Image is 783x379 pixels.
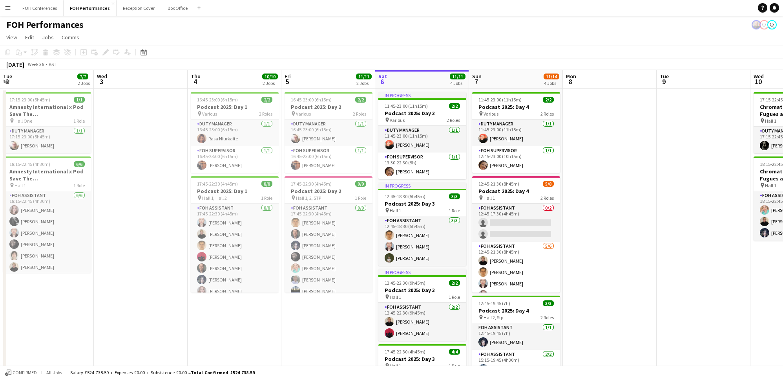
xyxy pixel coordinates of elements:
[450,74,465,79] span: 11/11
[97,73,107,80] span: Wed
[6,19,84,31] h1: FOH Performances
[544,80,559,86] div: 4 Jobs
[191,370,255,375] span: Total Confirmed £524 738.59
[377,77,387,86] span: 6
[197,97,238,103] span: 16:45-23:00 (6h15m)
[191,120,279,146] app-card-role: Duty Manager1/116:45-23:00 (6h15m)Rasa Niurkaite
[385,193,425,199] span: 12:45-18:30 (5h45m)
[472,242,560,326] app-card-role: FOH Assistant5/612:45-21:30 (8h45m)[PERSON_NAME][PERSON_NAME][PERSON_NAME][PERSON_NAME]
[191,92,279,173] app-job-card: 16:45-23:00 (6h15m)2/2Podcast 2025: Day 1 Various2 RolesDuty Manager1/116:45-23:00 (6h15m)Rasa Ni...
[96,77,107,86] span: 3
[62,34,79,41] span: Comms
[191,146,279,173] app-card-role: FOH Supervisor1/116:45-23:00 (6h15m)[PERSON_NAME]
[543,97,554,103] span: 2/2
[117,0,161,16] button: Reception Cover
[472,103,560,110] h3: Podcast 2025: Day 4
[472,73,482,80] span: Sun
[15,182,26,188] span: Hall 1
[3,156,91,273] app-job-card: 18:15-22:45 (4h30m)6/6Amnesty International x Pod Save The [GEOGRAPHIC_DATA] Hall 11 RoleFOH Assi...
[449,103,460,109] span: 2/2
[378,287,466,294] h3: Podcast 2025: Day 3
[191,188,279,195] h3: Podcast 2025: Day 1
[263,80,277,86] div: 2 Jobs
[450,80,465,86] div: 4 Jobs
[471,77,482,86] span: 7
[378,200,466,207] h3: Podcast 2025: Day 3
[355,97,366,103] span: 2/2
[472,323,560,350] app-card-role: FOH Assistant1/112:45-19:45 (7h)[PERSON_NAME]
[15,118,32,124] span: Hall One
[659,77,669,86] span: 9
[259,111,272,117] span: 2 Roles
[484,111,498,117] span: Various
[449,363,460,369] span: 1 Role
[285,188,372,195] h3: Podcast 2025: Day 2
[390,117,405,123] span: Various
[9,161,50,167] span: 18:15-22:45 (4h30m)
[540,315,554,320] span: 2 Roles
[472,188,560,195] h3: Podcast 2025: Day 4
[378,92,466,179] app-job-card: In progress11:45-23:00 (11h15m)2/2Podcast 2025: Day 3 Various2 RolesDuty Manager1/111:45-23:00 (1...
[378,92,466,98] div: In progress
[4,368,38,377] button: Confirmed
[754,73,764,80] span: Wed
[3,103,91,118] h3: Amnesty International x Pod Save The [GEOGRAPHIC_DATA]
[78,80,90,86] div: 2 Jobs
[161,0,194,16] button: Box Office
[3,191,91,275] app-card-role: FOH Assistant6/618:15-22:45 (4h30m)[PERSON_NAME][PERSON_NAME][PERSON_NAME][PERSON_NAME][PERSON_NA...
[191,103,279,110] h3: Podcast 2025: Day 1
[74,97,85,103] span: 1/1
[355,181,366,187] span: 9/9
[285,73,291,80] span: Fri
[378,182,466,189] div: In progress
[378,303,466,341] app-card-role: FOH Assistant2/212:45-22:30 (9h45m)[PERSON_NAME][PERSON_NAME]
[73,118,85,124] span: 1 Role
[478,181,519,187] span: 12:45-21:30 (8h45m)
[3,127,91,153] app-card-role: Duty Manager1/117:15-23:00 (5h45m)[PERSON_NAME]
[449,349,460,355] span: 4/4
[378,110,466,117] h3: Podcast 2025: Day 3
[9,97,50,103] span: 17:15-23:00 (5h45m)
[478,97,522,103] span: 11:45-23:00 (11h15m)
[285,120,372,146] app-card-role: Duty Manager1/116:45-23:00 (6h15m)[PERSON_NAME]
[378,153,466,179] app-card-role: FOH Supervisor1/113:30-22:30 (9h)[PERSON_NAME]
[26,61,46,67] span: Week 36
[378,182,466,266] app-job-card: In progress12:45-18:30 (5h45m)3/3Podcast 2025: Day 3 Hall 11 RoleFOH Assistant3/312:45-18:30 (5h4...
[285,92,372,173] app-job-card: 16:45-23:00 (6h15m)2/2Podcast 2025: Day 2 Various2 RolesDuty Manager1/116:45-23:00 (6h15m)[PERSON...
[390,294,401,300] span: Hall 1
[449,208,460,213] span: 1 Role
[285,176,372,293] app-job-card: 17:45-22:30 (4h45m)9/9Podcast 2025: Day 2 Hall 1, 2, STP1 RoleFOH Assistant9/917:45-22:30 (4h45m)...
[378,269,466,341] app-job-card: In progress12:45-22:30 (9h45m)2/2Podcast 2025: Day 3 Hall 11 RoleFOH Assistant2/212:45-22:30 (9h4...
[566,73,576,80] span: Mon
[378,269,466,275] div: In progress
[540,111,554,117] span: 2 Roles
[49,61,57,67] div: BST
[353,111,366,117] span: 2 Roles
[759,20,769,29] app-user-avatar: Visitor Services
[64,0,117,16] button: FOH Performances
[378,73,387,80] span: Sat
[543,300,554,306] span: 3/3
[378,126,466,153] app-card-role: Duty Manager1/111:45-23:00 (11h15m)[PERSON_NAME]
[378,355,466,362] h3: Podcast 2025: Day 3
[540,195,554,201] span: 2 Roles
[197,181,238,187] span: 17:45-22:30 (4h45m)
[262,74,278,79] span: 10/10
[484,195,495,201] span: Hall 1
[13,370,37,375] span: Confirmed
[478,300,510,306] span: 12:45-19:45 (7h)
[378,216,466,266] app-card-role: FOH Assistant3/312:45-18:30 (5h45m)[PERSON_NAME][PERSON_NAME][PERSON_NAME]
[25,34,34,41] span: Edit
[6,61,24,68] div: [DATE]
[2,77,12,86] span: 2
[472,120,560,146] app-card-role: Duty Manager1/111:45-23:00 (11h15m)[PERSON_NAME]
[291,181,332,187] span: 17:45-22:30 (4h45m)
[77,74,88,79] span: 7/7
[74,161,85,167] span: 6/6
[767,20,777,29] app-user-avatar: Visitor Services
